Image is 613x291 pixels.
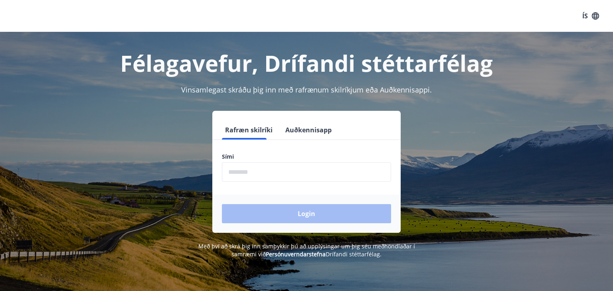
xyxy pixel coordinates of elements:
[282,120,335,140] button: Auðkennisapp
[222,153,391,161] label: Sími
[198,242,415,258] span: Með því að skrá þig inn samþykkir þú að upplýsingar um þig séu meðhöndlaðar í samræmi við Drífand...
[181,85,432,94] span: Vinsamlegast skráðu þig inn með rafrænum skilríkjum eða Auðkennisappi.
[29,48,584,78] h1: Félagavefur, Drífandi stéttarfélag
[222,120,276,140] button: Rafræn skilríki
[578,9,603,23] button: ÍS
[266,250,326,258] a: Persónuverndarstefna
